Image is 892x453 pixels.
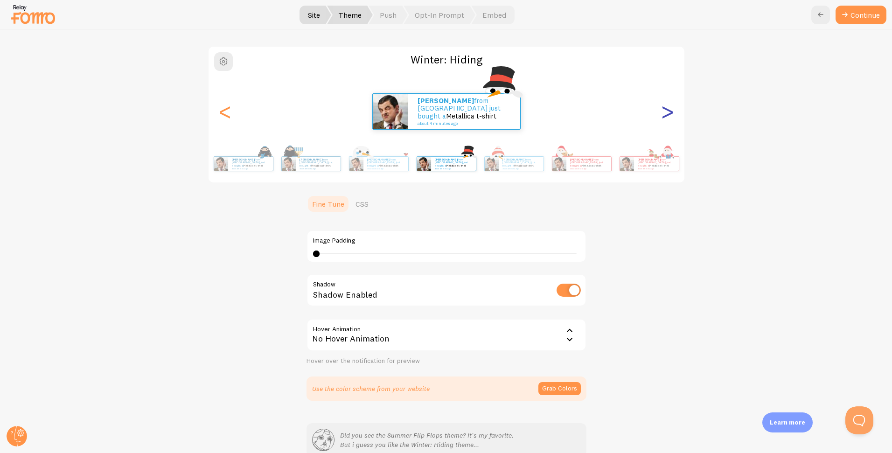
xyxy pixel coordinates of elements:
img: Fomo [373,94,408,129]
strong: [PERSON_NAME] [232,158,254,161]
div: Shadow Enabled [307,274,586,308]
img: Fomo [620,157,634,171]
strong: [PERSON_NAME] [638,158,660,161]
p: from [GEOGRAPHIC_DATA] just bought a [367,158,404,169]
iframe: Help Scout Beacon - Open [845,406,873,434]
small: about 4 minutes ago [367,167,404,169]
img: Fomo [485,157,499,171]
img: Fomo [417,157,431,171]
p: from [GEOGRAPHIC_DATA] just bought a [418,97,511,126]
a: Fine Tune [307,195,350,213]
small: about 4 minutes ago [502,167,539,169]
div: Hover over the notification for preview [307,357,586,365]
p: from [GEOGRAPHIC_DATA] just bought a [570,158,607,169]
strong: [PERSON_NAME] [418,96,474,105]
img: Fomo [282,157,296,171]
p: from [GEOGRAPHIC_DATA] just bought a [638,158,675,169]
p: from [GEOGRAPHIC_DATA] just bought a [300,158,337,169]
a: CSS [350,195,374,213]
a: Metallica t-shirt [446,112,496,120]
small: about 4 minutes ago [638,167,674,169]
strong: [PERSON_NAME] [570,158,592,161]
img: fomo-relay-logo-orange.svg [10,2,56,26]
small: about 4 minutes ago [435,167,471,169]
small: about 4 minutes ago [418,121,508,126]
strong: [PERSON_NAME] [367,158,390,161]
h2: Winter: Hiding [209,52,684,67]
a: Metallica t-shirt [649,164,669,167]
img: Fomo [214,157,228,171]
strong: [PERSON_NAME] [300,158,322,161]
p: from [GEOGRAPHIC_DATA] just bought a [435,158,472,169]
img: Fomo [552,157,566,171]
small: about 4 minutes ago [300,167,336,169]
small: about 4 minutes ago [232,167,268,169]
a: Metallica t-shirt [244,164,264,167]
div: Previous slide [220,78,231,145]
a: Metallica t-shirt [311,164,331,167]
div: No Hover Animation [307,319,586,351]
div: Next slide [662,78,673,145]
button: Grab Colors [538,382,581,395]
p: from [GEOGRAPHIC_DATA] just bought a [232,158,269,169]
small: about 4 minutes ago [570,167,606,169]
div: Learn more [762,412,813,432]
a: Metallica t-shirt [446,164,467,167]
label: Image Padding [313,237,580,245]
img: Fomo [349,157,363,171]
p: Learn more [770,418,805,427]
p: Use the color scheme from your website [312,384,430,393]
a: Metallica t-shirt [379,164,399,167]
strong: [PERSON_NAME] [502,158,525,161]
a: Metallica t-shirt [514,164,534,167]
p: from [GEOGRAPHIC_DATA] just bought a [502,158,540,169]
a: Metallica t-shirt [582,164,602,167]
strong: [PERSON_NAME] [435,158,457,161]
p: Did you see the Summer Flip Flops theme? It's my favorite. But i guess you like the Winter: Hidin... [340,431,514,449]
